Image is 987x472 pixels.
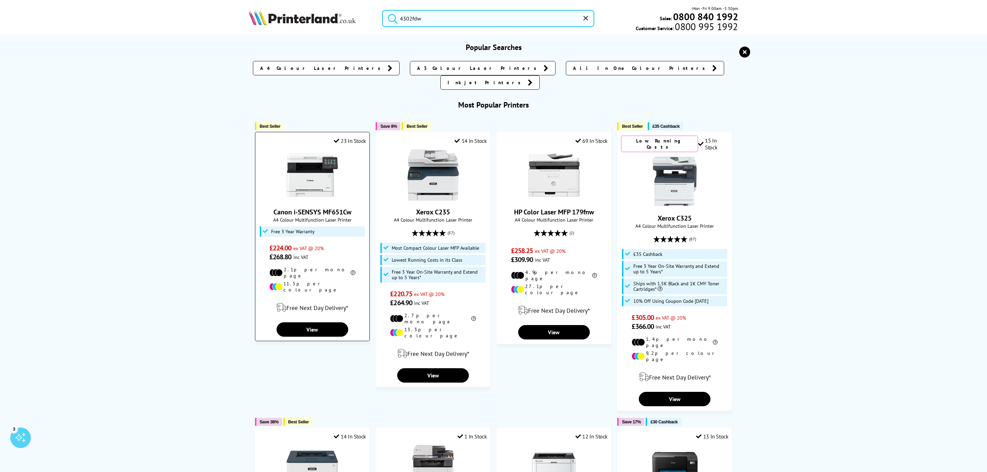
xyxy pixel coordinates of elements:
span: £264.90 [390,298,412,307]
input: Search product or bran [382,10,594,27]
a: A3 Colour Laser Printers [410,61,556,75]
span: A4 Colour Multifunction Laser Printer [379,216,487,223]
span: Best Seller [260,124,281,129]
h3: Most Popular Printers [249,100,738,110]
img: Xerox C235 [407,149,459,201]
a: Canon i-SENSYS MF651Cw [273,208,351,216]
a: All In One Colour Printers [566,61,724,75]
span: £366.00 [632,322,654,331]
a: A4 Colour Laser Printers [253,61,400,75]
a: HP Color Laser MFP 179fnw [528,195,580,202]
a: Xerox C235 [416,208,450,216]
li: 4.9p per mono page [511,269,597,282]
span: Sales: [660,15,672,22]
a: HP Color Laser MFP 179fnw [514,208,594,216]
a: Xerox C235 [407,195,459,202]
span: Save 8% [380,124,397,129]
button: Best Seller [617,122,646,130]
span: Free 3 Year On-Site Warranty and Extend up to 5 Years* [392,269,484,280]
span: inc VAT [414,300,429,306]
button: Save 17% [617,418,644,426]
span: £30 Cashback [650,419,678,424]
div: 69 In Stock [575,137,608,144]
span: Inkjet Printers [448,79,524,86]
span: ex VAT @ 20% [535,248,565,254]
span: Best Seller [288,419,309,424]
span: Best Seller [406,124,427,129]
a: View [518,325,590,339]
li: 13.3p per colour page [390,326,476,339]
img: HP Color Laser MFP 179fnw [528,149,580,201]
div: 3 [10,425,18,433]
span: All In One Colour Printers [573,65,709,72]
span: Save 17% [622,419,641,424]
div: 13 In Stock [696,433,728,440]
span: Customer Service: [636,23,738,32]
span: ex VAT @ 20% [656,314,686,321]
span: inc VAT [656,323,671,330]
span: Most Compact Colour Laser MFP Available [392,245,479,251]
span: Best Seller [622,124,643,129]
img: Canon i-SENSYS MF651Cw [287,149,338,201]
img: Xerox C325 [649,156,700,207]
span: (2) [570,226,574,239]
a: Xerox C325 [649,201,700,208]
span: inc VAT [535,257,550,263]
li: 2.7p per mono page [390,312,476,325]
span: (87) [689,233,696,246]
span: Save 38% [260,419,279,424]
a: View [277,322,348,337]
span: £309.90 [511,255,533,264]
span: Mon - Fri 9:00am - 5:30pm [692,5,738,12]
a: Printerland Logo [249,10,374,27]
div: 14 In Stock [334,433,366,440]
button: Best Seller [255,122,284,130]
span: 0800 995 1992 [674,23,738,30]
button: £30 Cashback [646,418,681,426]
div: 15 In Stock [698,137,729,151]
span: ex VAT @ 20% [414,291,444,297]
span: Free 3 Year On-Site Warranty and Extend up to 5 Years* [633,263,726,274]
li: 1.4p per mono page [632,336,718,348]
h3: Popular Searches [249,42,738,52]
span: £258.25 [511,246,533,255]
a: Xerox C325 [658,214,692,223]
span: £305.00 [632,313,654,322]
li: 11.5p per colour page [269,281,355,293]
a: View [639,392,710,406]
span: £220.75 [390,289,412,298]
div: modal_delivery [259,298,366,317]
span: inc VAT [293,254,308,260]
li: 9.2p per colour page [632,350,718,362]
div: 1 In Stock [458,433,487,440]
span: A4 Colour Multifunction Laser Printer [500,216,608,223]
a: 0800 840 1992 [672,13,738,20]
span: £35 Cashback [633,251,662,257]
span: A4 Colour Multifunction Laser Printer [621,223,728,229]
div: modal_delivery [500,301,608,320]
div: 23 In Stock [334,137,366,144]
span: A4 Colour Multifunction Laser Printer [259,216,366,223]
a: View [397,368,469,383]
div: 12 In Stock [575,433,608,440]
span: Lowest Running Costs in its Class [392,257,462,263]
div: Low Running Costs [621,136,698,152]
li: 27.1p per colour page [511,283,597,296]
span: £268.80 [269,252,292,261]
button: Save 8% [376,122,400,130]
img: Printerland Logo [249,10,356,25]
span: A4 Colour Laser Printers [260,65,384,72]
a: Canon i-SENSYS MF651Cw [287,195,338,202]
div: 14 In Stock [454,137,487,144]
button: Best Seller [402,122,431,130]
span: (57) [448,226,454,239]
a: Inkjet Printers [440,75,540,90]
span: Ships with 1.5K Black and 1K CMY Toner Cartridges* [633,281,726,292]
span: £35 Cashback [653,124,680,129]
button: Save 38% [255,418,282,426]
span: £224.00 [269,244,292,252]
span: ex VAT @ 20% [293,245,324,251]
span: Free 3 Year Warranty [271,229,315,234]
b: 0800 840 1992 [673,10,738,23]
li: 2.1p per mono page [269,266,355,279]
